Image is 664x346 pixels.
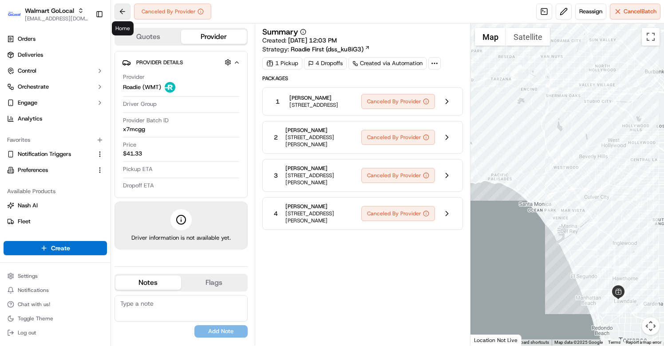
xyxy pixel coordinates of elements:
[554,340,603,345] span: Map data ©2025 Google
[475,28,506,46] button: Show street map
[4,163,107,177] button: Preferences
[4,4,92,25] button: Walmart GoLocalWalmart GoLocal[EMAIL_ADDRESS][DOMAIN_NAME]
[473,334,502,346] a: Open this area in Google Maps (opens a new window)
[262,75,463,82] span: Packages
[18,67,36,75] span: Control
[285,203,354,210] span: [PERSON_NAME]
[7,7,21,21] img: Walmart GoLocal
[4,327,107,339] button: Log out
[549,145,561,156] div: 2
[9,85,25,101] img: 1736555255976-a54dd68f-1ca7-489b-9aae-adbdc363a1c4
[123,165,153,173] span: Pickup ETA
[7,233,103,241] a: Promise
[4,284,107,296] button: Notifications
[123,141,136,149] span: Price
[7,218,103,225] a: Fleet
[30,93,112,101] div: We're available if you need us!
[25,15,88,22] button: [EMAIL_ADDRESS][DOMAIN_NAME]
[262,57,302,70] div: 1 Pickup
[288,36,337,44] span: [DATE] 12:03 PM
[25,6,74,15] button: Walmart GoLocal
[262,45,370,54] div: Strategy:
[473,334,502,346] img: Google
[4,80,107,94] button: Orchestrate
[4,48,107,62] a: Deliveries
[51,244,70,253] span: Create
[361,94,435,109] button: Canceled By Provider
[624,8,656,16] span: Cancel Batch
[575,4,606,19] button: Reassign
[7,166,93,174] a: Preferences
[18,83,49,91] span: Orchestrate
[136,59,183,66] span: Provider Details
[274,133,278,142] span: 2
[181,30,247,44] button: Provider
[18,51,43,59] span: Deliveries
[18,128,68,137] span: Knowledge Base
[285,134,354,148] span: [STREET_ADDRESS][PERSON_NAME]
[18,150,71,158] span: Notification Triggers
[470,334,522,346] div: Location Not Live
[123,125,145,133] span: x7mcgg
[134,4,211,19] button: Canceled By Provider
[123,73,145,81] span: Provider
[506,28,550,46] button: Show satellite imagery
[4,184,107,198] div: Available Products
[123,150,142,158] span: $41.33
[642,317,660,335] button: Map camera controls
[4,198,107,213] button: Nash AI
[123,117,169,124] span: Provider Batch ID
[626,340,661,345] a: Report a map error
[18,329,36,336] span: Log out
[9,129,16,136] div: 📗
[285,172,354,186] span: [STREET_ADDRESS][PERSON_NAME]
[348,57,427,70] a: Created via Automation
[289,94,338,101] span: [PERSON_NAME]
[123,182,154,190] span: Dropoff ETA
[63,150,107,157] a: Powered byPylon
[511,66,522,77] div: 3
[4,270,107,282] button: Settings
[285,165,354,172] span: [PERSON_NAME]
[5,125,71,141] a: 📗Knowledge Base
[30,85,146,93] div: Start new chat
[9,9,27,27] img: Nash
[18,272,38,280] span: Settings
[304,57,347,70] div: 4 Dropoffs
[4,32,107,46] a: Orders
[18,99,37,107] span: Engage
[4,112,107,126] a: Analytics
[4,147,107,161] button: Notification Triggers
[18,301,50,308] span: Chat with us!
[18,233,39,241] span: Promise
[123,100,157,108] span: Driver Group
[262,28,298,36] h3: Summary
[112,21,134,35] div: Home
[165,82,175,93] img: roadie-logo-v2.jpg
[285,127,354,134] span: [PERSON_NAME]
[18,115,42,123] span: Analytics
[511,339,549,346] button: Keyboard shortcuts
[608,340,621,345] a: Terms (opens in new tab)
[18,202,38,210] span: Nash AI
[274,209,278,218] span: 4
[115,276,181,290] button: Notes
[18,287,49,294] span: Notifications
[131,234,231,242] span: Driver information is not available yet.
[18,218,31,225] span: Fleet
[262,36,337,45] span: Created:
[123,83,161,91] span: Roadie (WMT)
[4,230,107,245] button: Promise
[122,55,240,70] button: Provider Details
[115,30,181,44] button: Quotes
[84,128,142,137] span: API Documentation
[18,315,53,322] span: Toggle Theme
[4,312,107,325] button: Toggle Theme
[361,168,435,183] div: Canceled By Provider
[289,101,338,109] span: [STREET_ADDRESS]
[75,129,82,136] div: 💻
[4,214,107,229] button: Fleet
[285,210,354,224] span: [STREET_ADDRESS][PERSON_NAME]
